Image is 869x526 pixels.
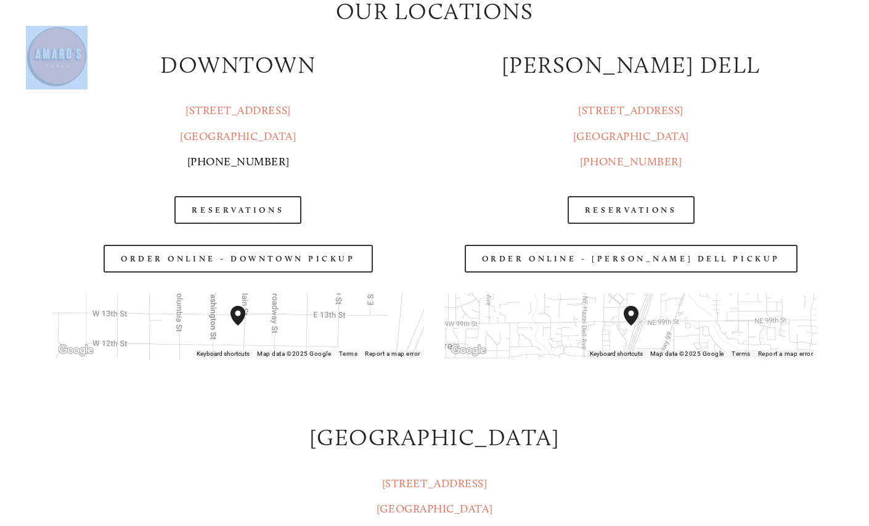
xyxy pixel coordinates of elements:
[758,350,814,357] a: Report a map error
[650,350,724,357] span: Map data ©2025 Google
[339,350,358,357] a: Terms
[624,306,653,345] div: Amaro's Table 816 Northeast 98th Circle Vancouver, WA, 98665, United States
[55,342,96,358] a: Open this area in Google Maps (opens a new window)
[365,350,420,357] a: Report a map error
[465,245,798,273] a: Order Online - [PERSON_NAME] Dell Pickup
[174,196,301,224] a: Reservations
[104,245,373,273] a: Order Online - Downtown pickup
[568,196,695,224] a: Reservations
[580,155,682,168] a: [PHONE_NUMBER]
[55,342,96,358] img: Google
[573,104,689,142] a: [STREET_ADDRESS][GEOGRAPHIC_DATA]
[448,342,489,358] a: Open this area in Google Maps (opens a new window)
[590,350,643,358] button: Keyboard shortcuts
[187,155,290,168] a: [PHONE_NUMBER]
[52,421,817,453] h2: [GEOGRAPHIC_DATA]
[231,306,260,345] div: Amaro's Table 1220 Main Street vancouver, United States
[448,342,489,358] img: Google
[180,104,296,142] a: [STREET_ADDRESS][GEOGRAPHIC_DATA]
[377,477,492,516] a: [STREET_ADDRESS][GEOGRAPHIC_DATA]
[26,26,88,88] img: Amaro's Table
[257,350,331,357] span: Map data ©2025 Google
[732,350,751,357] a: Terms
[197,350,250,358] button: Keyboard shortcuts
